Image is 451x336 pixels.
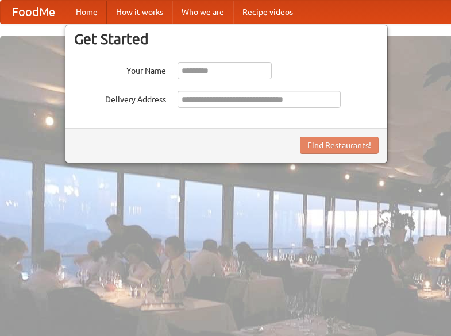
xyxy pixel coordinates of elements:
[172,1,233,24] a: Who we are
[74,62,166,76] label: Your Name
[74,30,379,48] h3: Get Started
[67,1,107,24] a: Home
[74,91,166,105] label: Delivery Address
[1,1,67,24] a: FoodMe
[107,1,172,24] a: How it works
[300,137,379,154] button: Find Restaurants!
[233,1,302,24] a: Recipe videos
